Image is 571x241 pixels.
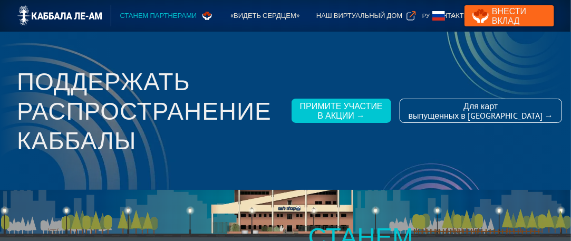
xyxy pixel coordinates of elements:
div: Для карт выпущенных в [GEOGRAPHIC_DATA] → [409,101,553,120]
a: Примите участиев акции → [292,99,391,123]
h3: Поддержать распространение каббалы [17,66,283,155]
a: Наш виртуальный дом [308,5,424,26]
div: Ру [422,11,430,21]
a: Для картвыпущенных в [GEOGRAPHIC_DATA] → [400,99,562,123]
div: «Видеть сердцем» [230,11,299,21]
a: Станем партнерами [111,5,222,26]
div: Наш виртуальный дом [316,11,402,21]
a: Внести Вклад [464,5,554,26]
a: «Видеть сердцем» [222,5,308,26]
div: Станем партнерами [120,11,197,21]
div: Примите участие в акции → [300,101,383,120]
div: Ру [422,6,460,25]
